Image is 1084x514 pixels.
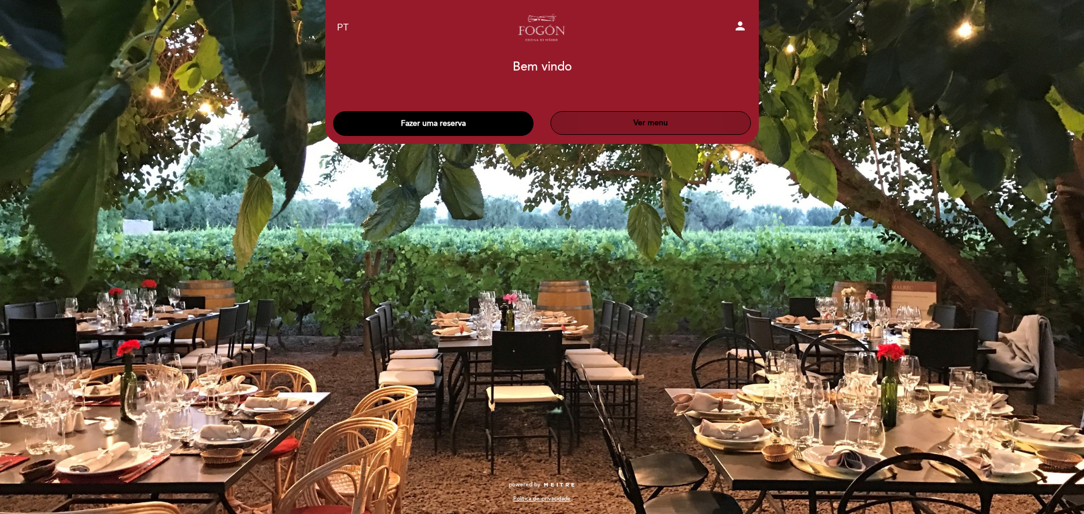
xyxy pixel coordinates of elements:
[509,481,540,489] span: powered by
[471,12,613,43] a: Fogón - Cocina de viñedo by [PERSON_NAME]
[733,19,747,33] i: person
[543,482,575,488] img: MEITRE
[550,111,751,135] button: Ver menu
[513,60,572,74] h1: Bem vindo
[733,19,747,37] button: person
[333,111,534,136] button: Fazer uma reserva
[509,481,575,489] a: powered by
[513,495,571,503] a: Política de privacidade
